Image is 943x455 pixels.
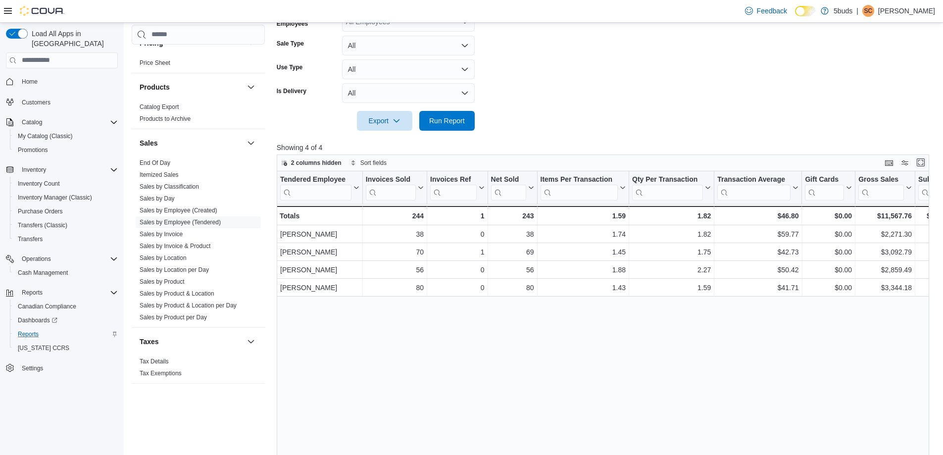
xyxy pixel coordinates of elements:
[140,231,183,238] a: Sales by Invoice
[14,233,118,245] span: Transfers
[22,289,43,297] span: Reports
[18,362,118,374] span: Settings
[491,282,534,294] div: 80
[805,175,844,201] div: Gift Card Sales
[14,219,118,231] span: Transfers (Classic)
[22,99,50,106] span: Customers
[717,175,791,201] div: Transaction Average
[14,328,118,340] span: Reports
[2,115,122,129] button: Catalog
[717,175,791,185] div: Transaction Average
[277,157,346,169] button: 2 columns hidden
[140,266,209,273] a: Sales by Location per Day
[14,144,118,156] span: Promotions
[20,6,64,16] img: Cova
[632,264,711,276] div: 2.27
[834,5,852,17] p: 5buds
[632,228,711,240] div: 1.82
[140,357,169,365] span: Tax Details
[140,337,243,347] button: Taxes
[862,5,874,17] div: Samantha Campbell
[363,111,406,131] span: Export
[757,6,787,16] span: Feedback
[717,228,798,240] div: $59.77
[18,164,50,176] button: Inventory
[18,116,46,128] button: Catalog
[14,314,118,326] span: Dashboards
[28,29,118,49] span: Load All Apps in [GEOGRAPHIC_DATA]
[2,252,122,266] button: Operations
[140,59,170,67] span: Price Sheet
[14,130,118,142] span: My Catalog (Classic)
[856,5,858,17] p: |
[140,313,207,321] span: Sales by Product per Day
[430,264,484,276] div: 0
[277,40,304,48] label: Sale Type
[717,175,798,201] button: Transaction Average
[14,267,118,279] span: Cash Management
[277,143,936,152] p: Showing 4 of 4
[632,175,711,201] button: Qty Per Transaction
[858,175,904,201] div: Gross Sales
[132,355,265,383] div: Taxes
[2,74,122,89] button: Home
[430,175,476,185] div: Invoices Ref
[717,282,798,294] div: $41.71
[14,301,80,312] a: Canadian Compliance
[540,175,626,201] button: Items Per Transaction
[140,103,179,111] span: Catalog Export
[14,219,71,231] a: Transfers (Classic)
[342,59,475,79] button: All
[10,204,122,218] button: Purchase Orders
[858,228,912,240] div: $2,271.30
[18,303,76,310] span: Canadian Compliance
[18,316,57,324] span: Dashboards
[22,255,51,263] span: Operations
[540,228,626,240] div: 1.74
[10,300,122,313] button: Canadian Compliance
[6,70,118,401] nav: Complex example
[22,166,46,174] span: Inventory
[430,175,484,201] button: Invoices Ref
[140,337,159,347] h3: Taxes
[429,116,465,126] span: Run Report
[140,115,191,122] a: Products to Archive
[18,146,48,154] span: Promotions
[18,75,118,88] span: Home
[18,253,55,265] button: Operations
[491,175,534,201] button: Net Sold
[10,191,122,204] button: Inventory Manager (Classic)
[717,210,798,222] div: $46.80
[277,63,302,71] label: Use Type
[14,233,47,245] a: Transfers
[140,206,217,214] span: Sales by Employee (Created)
[291,159,342,167] span: 2 columns hidden
[18,253,118,265] span: Operations
[366,175,424,201] button: Invoices Sold
[430,228,484,240] div: 0
[419,111,475,131] button: Run Report
[140,82,170,92] h3: Products
[540,175,618,201] div: Items Per Transaction
[10,341,122,355] button: [US_STATE] CCRS
[140,115,191,123] span: Products to Archive
[18,287,118,299] span: Reports
[632,175,703,201] div: Qty Per Transaction
[10,143,122,157] button: Promotions
[140,138,158,148] h3: Sales
[18,287,47,299] button: Reports
[366,210,424,222] div: 244
[245,137,257,149] button: Sales
[18,269,68,277] span: Cash Management
[140,370,182,377] a: Tax Exemptions
[741,1,791,21] a: Feedback
[632,246,711,258] div: 1.75
[717,264,798,276] div: $50.42
[140,266,209,274] span: Sales by Location per Day
[899,157,911,169] button: Display options
[10,177,122,191] button: Inventory Count
[14,301,118,312] span: Canadian Compliance
[140,207,217,214] a: Sales by Employee (Created)
[491,264,534,276] div: 56
[18,76,42,88] a: Home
